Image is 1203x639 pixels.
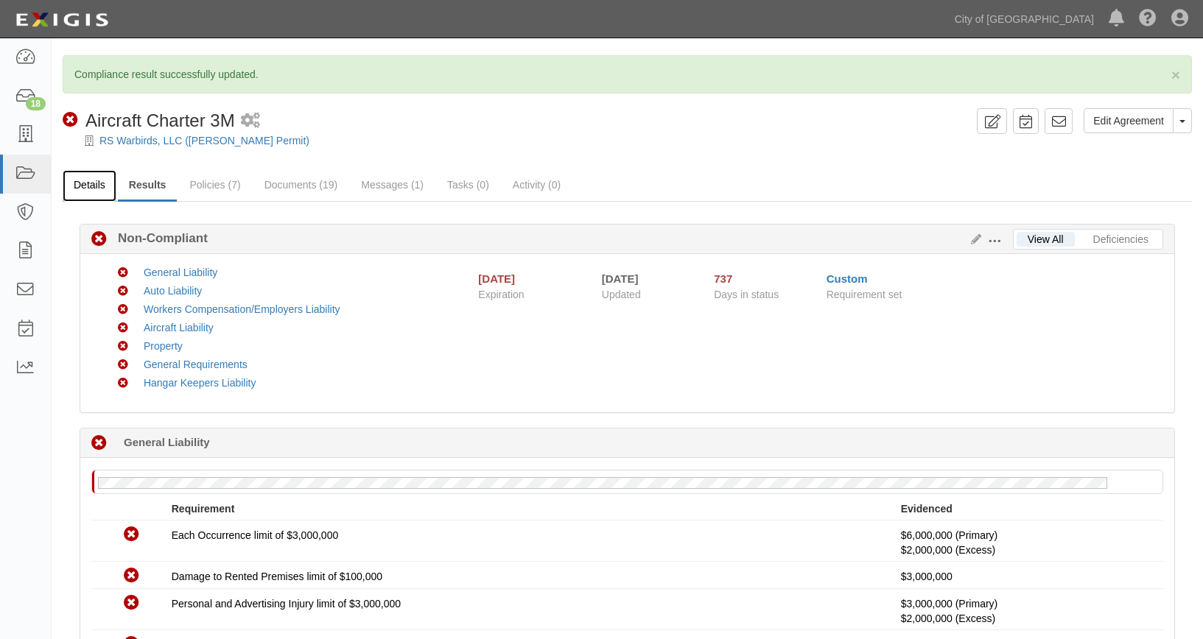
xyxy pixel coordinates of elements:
i: Non-Compliant [118,268,128,278]
i: Non-Compliant [124,568,139,584]
a: Workers Compensation/Employers Liability [144,303,340,315]
i: Non-Compliant [118,305,128,315]
button: Close [1171,67,1180,82]
a: Tasks (0) [436,170,500,200]
i: Non-Compliant [124,527,139,543]
i: 1 scheduled workflow [241,113,260,129]
p: $3,000,000 (Primary) [901,596,1152,626]
a: Details [63,170,116,202]
img: logo-5460c22ac91f19d4615b14bd174203de0afe785f0fc80cf4dbbc73dc1793850b.png [11,7,113,33]
span: Each Occurrence limit of $3,000,000 [172,529,338,541]
span: Expiration [478,287,590,302]
div: [DATE] [602,271,692,286]
b: Non-Compliant [107,230,208,247]
a: Aircraft Liability [144,322,214,333]
i: Non-Compliant [124,596,139,611]
div: Since 10/01/2023 [714,271,815,286]
a: Results [118,170,178,202]
i: Non-Compliant [63,113,78,128]
i: Non-Compliant [118,286,128,297]
a: Messages (1) [350,170,435,200]
span: Updated [602,289,641,300]
p: $6,000,000 (Primary) [901,528,1152,557]
i: Non-Compliant [118,342,128,352]
b: General Liability [124,434,210,450]
span: Policy #29UD0199183124 Insurer: Lexington Insurance Company [901,612,995,624]
a: Deficiencies [1082,232,1160,247]
a: Custom [827,272,868,285]
a: Auto Liability [144,285,202,297]
span: Aircraft Charter 3M [85,110,235,130]
span: Requirement set [827,289,902,300]
a: Policies (7) [178,170,251,200]
a: General Requirements [144,359,248,370]
span: Damage to Rented Premises limit of $100,000 [172,571,382,582]
a: Documents (19) [253,170,349,200]
a: Edit Agreement [1084,108,1174,133]
a: Edit Results [965,233,981,245]
a: RS Warbirds, LLC ([PERSON_NAME] Permit) [99,135,309,146]
strong: Requirement [172,503,235,515]
a: Hangar Keepers Liability [144,377,256,389]
div: Aircraft Charter 3M [63,108,235,133]
i: Non-Compliant [118,360,128,370]
span: Personal and Advertising Injury limit of $3,000,000 [172,598,401,610]
a: Property [144,340,183,352]
i: Non-Compliant [91,232,107,247]
div: [DATE] [478,271,515,286]
i: Non-Compliant 6 days (since 10/01/2025) [91,436,107,451]
a: View All [1017,232,1075,247]
a: General Liability [144,266,217,278]
p: $3,000,000 [901,569,1152,584]
a: Activity (0) [502,170,572,200]
a: City of [GEOGRAPHIC_DATA] [947,4,1101,34]
div: 18 [26,97,46,110]
strong: Evidenced [901,503,953,515]
span: Policy #29UD0199183124 Insurer: Lexington Insurance Company [901,544,995,556]
i: Non-Compliant [118,323,128,333]
span: Days in status [714,289,779,300]
i: Help Center - Complianz [1139,10,1157,28]
i: Non-Compliant [118,378,128,389]
span: × [1171,66,1180,83]
p: Compliance result successfully updated. [74,67,1180,82]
